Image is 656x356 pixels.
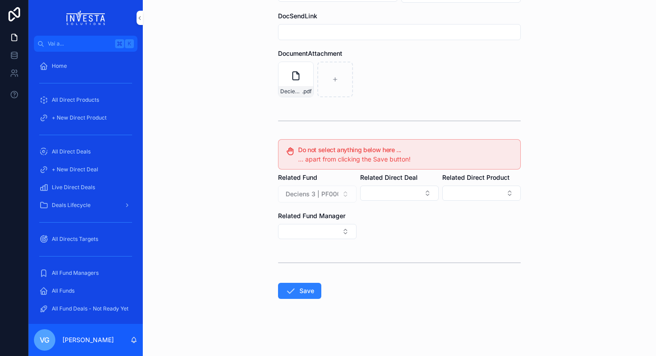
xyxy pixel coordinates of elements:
[278,12,317,20] span: DocSendLink
[360,174,418,181] span: Related Direct Deal
[298,155,513,164] div: ... apart from clicking the Save button!
[128,40,131,47] font: K
[298,155,411,163] span: ... apart from clicking the Save button!
[52,202,91,209] span: Deals Lifecycle
[34,110,137,126] a: + New Direct Product
[52,184,95,191] span: Live Direct Deals
[278,50,342,57] span: DocumentAttachment
[34,92,137,108] a: All Direct Products
[52,236,98,243] span: All Directs Targets
[40,335,50,345] span: VG
[34,231,137,247] a: All Directs Targets
[280,88,302,95] span: Deciens Capital Fund 2023, L.P. - Investor Signature Package
[34,283,137,299] a: All Funds
[52,62,67,70] span: Home
[52,114,107,121] span: + New Direct Product
[62,335,114,344] p: [PERSON_NAME]
[52,96,99,103] span: All Direct Products
[34,179,137,195] a: Live Direct Deals
[34,36,137,52] button: Vai a...K
[66,11,105,25] img: Logo dell'app
[34,197,137,213] a: Deals Lifecycle
[48,40,64,47] font: Vai a...
[52,166,98,173] span: + New Direct Deal
[34,265,137,281] a: All Fund Managers
[34,58,137,74] a: Home
[302,88,311,95] span: .pdf
[278,174,317,181] span: Related Fund
[442,186,521,201] button: Select Button
[298,147,513,153] h5: Do not select anything below here ...
[52,148,91,155] span: All Direct Deals
[34,161,137,178] a: + New Direct Deal
[52,269,99,277] span: All Fund Managers
[34,144,137,160] a: All Direct Deals
[278,212,345,219] span: Related Fund Manager
[442,174,510,181] span: Related Direct Product
[278,224,357,239] button: Select Button
[29,52,143,324] div: contenuto scorrevole
[52,305,129,312] span: All Fund Deals - Not Ready Yet
[52,287,75,294] span: All Funds
[278,283,321,299] button: Save
[360,186,439,201] button: Select Button
[34,301,137,317] a: All Fund Deals - Not Ready Yet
